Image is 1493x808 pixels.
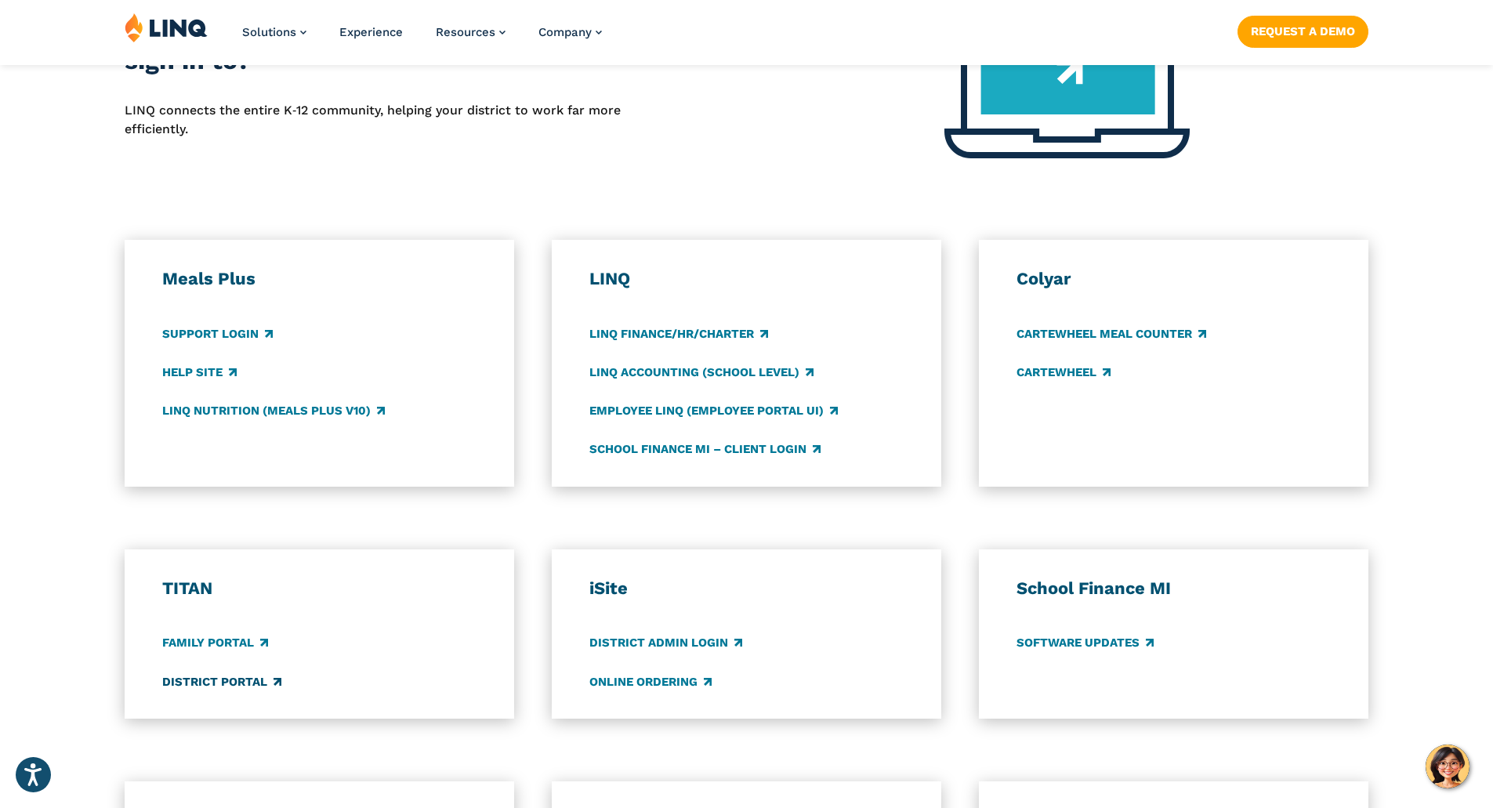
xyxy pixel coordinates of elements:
[589,635,742,652] a: District Admin Login
[1016,325,1206,342] a: CARTEWHEEL Meal Counter
[162,268,477,290] h3: Meals Plus
[1016,635,1154,652] a: Software Updates
[125,13,208,42] img: LINQ | K‑12 Software
[339,25,403,39] a: Experience
[162,364,237,381] a: Help Site
[1016,578,1332,600] h3: School Finance MI
[162,578,477,600] h3: TITAN
[1426,745,1469,788] button: Hello, have a question? Let’s chat.
[589,578,904,600] h3: iSite
[538,25,602,39] a: Company
[242,13,602,64] nav: Primary Navigation
[589,268,904,290] h3: LINQ
[162,635,268,652] a: Family Portal
[242,25,306,39] a: Solutions
[589,673,712,690] a: Online Ordering
[125,101,621,139] p: LINQ connects the entire K‑12 community, helping your district to work far more efficiently.
[589,440,821,458] a: School Finance MI – Client Login
[242,25,296,39] span: Solutions
[589,325,768,342] a: LINQ Finance/HR/Charter
[162,673,281,690] a: District Portal
[589,402,838,419] a: Employee LINQ (Employee Portal UI)
[1016,364,1111,381] a: CARTEWHEEL
[1238,13,1368,47] nav: Button Navigation
[436,25,506,39] a: Resources
[162,402,385,419] a: LINQ Nutrition (Meals Plus v10)
[1016,268,1332,290] h3: Colyar
[162,325,273,342] a: Support Login
[436,25,495,39] span: Resources
[589,364,814,381] a: LINQ Accounting (school level)
[1238,16,1368,47] a: Request a Demo
[538,25,592,39] span: Company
